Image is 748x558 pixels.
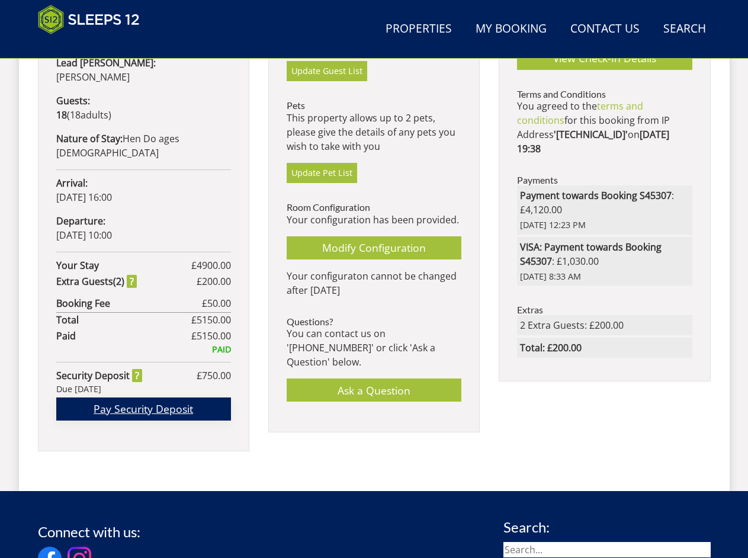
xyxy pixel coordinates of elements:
[197,274,231,288] span: £
[56,329,191,343] strong: Paid
[517,89,692,100] h3: Terms and Conditions
[207,297,231,310] span: 50.00
[191,329,231,343] span: £
[70,108,108,121] span: adult
[287,163,357,183] a: Update Pet List
[520,270,689,283] span: [DATE] 8:33 AM
[191,258,231,272] span: £
[56,94,90,107] strong: Guests:
[520,219,689,232] span: [DATE] 12:23 PM
[56,70,130,84] span: [PERSON_NAME]
[659,16,711,43] a: Search
[517,128,669,155] strong: [DATE] 19:38
[381,16,457,43] a: Properties
[503,519,711,535] h3: Search:
[202,275,231,288] span: 200.00
[56,214,231,242] p: [DATE] 10:00
[471,16,551,43] a: My Booking
[56,56,156,69] strong: Lead [PERSON_NAME]:
[287,202,461,213] h3: Room Configuration
[517,100,643,127] a: terms and conditions
[56,368,142,383] strong: Security Deposit
[202,369,231,382] span: 750.00
[56,177,88,190] strong: Arrival:
[503,542,711,557] input: Search...
[287,213,461,227] p: Your configuration has been provided.
[56,214,105,227] strong: Departure:
[287,326,461,369] p: You can contact us on '[PHONE_NUMBER]' or click 'Ask a Question' below.
[197,329,231,342] span: 5150.00
[191,313,231,327] span: £
[56,397,231,421] a: Pay Security Deposit
[197,259,231,272] span: 4900.00
[520,240,662,268] strong: VISA: Payment towards Booking S45307
[38,5,140,34] img: Sleeps 12
[520,341,582,354] strong: Total: £200.00
[108,275,113,288] span: s
[517,315,692,335] li: 2 Extra Guests: £200.00
[56,274,137,288] strong: Extra Guest ( )
[566,16,644,43] a: Contact Us
[56,296,202,310] strong: Booking Fee
[287,379,461,402] a: Ask a Question
[56,343,231,356] div: PAID
[56,258,191,272] strong: Your Stay
[70,108,81,121] span: 18
[56,176,231,204] p: [DATE] 16:00
[287,316,461,327] h3: Questions?
[517,99,692,156] p: You agreed to the for this booking from IP Address on
[202,296,231,310] span: £
[38,524,140,540] h3: Connect with us:
[517,237,692,286] li: : £1,030.00
[197,313,231,326] span: 5150.00
[287,236,461,259] a: Modify Configuration
[287,111,461,153] p: This property allows up to 2 pets, please give the details of any pets you wish to take with you
[104,108,108,121] span: s
[287,61,367,81] a: Update Guest List
[517,304,692,315] h3: Extras
[517,175,692,185] h3: Payments
[554,128,628,141] strong: '[TECHNICAL_ID]'
[56,132,231,160] p: Hen Do ages [DEMOGRAPHIC_DATA]
[197,368,231,383] span: £
[56,313,191,327] strong: Total
[56,383,231,396] div: Due [DATE]
[287,100,461,111] h3: Pets
[116,275,121,288] span: 2
[287,269,461,297] p: Your configuraton cannot be changed after [DATE]
[56,132,123,145] strong: Nature of Stay:
[520,189,672,202] strong: Payment towards Booking S45307
[56,108,111,121] span: ( )
[56,108,67,121] strong: 18
[32,41,156,52] iframe: Customer reviews powered by Trustpilot
[517,185,692,235] li: : £4,120.00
